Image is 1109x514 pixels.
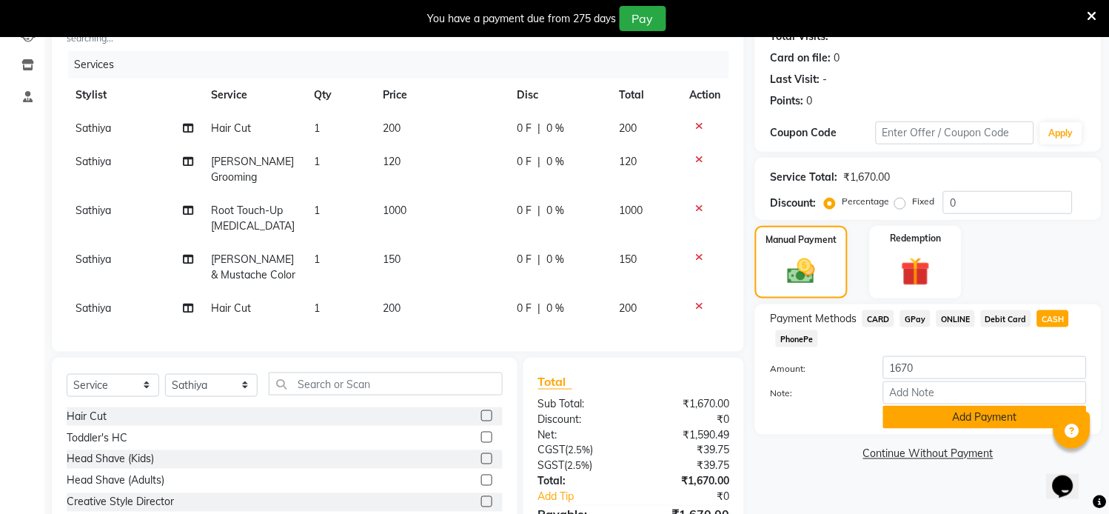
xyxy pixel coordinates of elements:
[67,32,330,45] small: searching...
[634,474,740,490] div: ₹1,670.00
[620,6,666,31] button: Pay
[1040,122,1082,144] button: Apply
[538,444,566,457] span: CGST
[680,79,729,112] th: Action
[568,460,590,472] span: 2.5%
[759,362,872,376] label: Amount:
[770,125,876,141] div: Coupon Code
[538,374,572,390] span: Total
[770,72,820,87] div: Last Visit:
[383,301,401,315] span: 200
[892,254,939,290] img: _gift.svg
[527,396,634,412] div: Sub Total:
[383,204,407,217] span: 1000
[537,154,540,170] span: |
[546,121,564,136] span: 0 %
[315,204,321,217] span: 1
[620,204,643,217] span: 1000
[770,93,803,109] div: Points:
[876,121,1034,144] input: Enter Offer / Coupon Code
[1037,310,1069,327] span: CASH
[634,396,740,412] div: ₹1,670.00
[766,233,837,247] label: Manual Payment
[315,253,321,266] span: 1
[527,412,634,427] div: Discount:
[67,495,174,510] div: Creative Style Director
[770,311,857,327] span: Payment Methods
[611,79,680,112] th: Total
[634,458,740,474] div: ₹39.75
[1047,455,1094,499] iframe: chat widget
[822,72,827,87] div: -
[620,253,637,266] span: 150
[546,154,564,170] span: 0 %
[68,51,740,79] div: Services
[620,121,637,135] span: 200
[428,11,617,27] div: You have a payment due from 275 days
[67,430,127,446] div: Toddler's HC
[67,409,107,424] div: Hair Cut
[569,444,591,456] span: 2.5%
[517,154,532,170] span: 0 F
[517,252,532,267] span: 0 F
[383,121,401,135] span: 200
[883,406,1087,429] button: Add Payment
[76,155,111,168] span: Sathiya
[76,121,111,135] span: Sathiya
[759,387,872,400] label: Note:
[211,204,295,233] span: Root Touch-Up [MEDICAL_DATA]
[651,490,740,505] div: ₹0
[912,195,934,208] label: Fixed
[900,310,931,327] span: GPay
[527,490,651,505] a: Add Tip
[770,196,816,211] div: Discount:
[508,79,610,112] th: Disc
[634,412,740,427] div: ₹0
[211,155,294,184] span: [PERSON_NAME] Grooming
[634,443,740,458] div: ₹39.75
[843,170,890,185] div: ₹1,670.00
[834,50,840,66] div: 0
[527,443,634,458] div: ( )
[634,427,740,443] div: ₹1,590.49
[758,447,1099,462] a: Continue Without Payment
[537,252,540,267] span: |
[269,373,503,395] input: Search or Scan
[537,301,540,316] span: |
[315,301,321,315] span: 1
[67,452,154,467] div: Head Shave (Kids)
[211,301,251,315] span: Hair Cut
[776,330,818,347] span: PhonePe
[883,381,1087,404] input: Add Note
[546,252,564,267] span: 0 %
[517,121,532,136] span: 0 F
[546,203,564,218] span: 0 %
[76,301,111,315] span: Sathiya
[76,204,111,217] span: Sathiya
[383,155,401,168] span: 120
[76,253,111,266] span: Sathiya
[537,121,540,136] span: |
[517,301,532,316] span: 0 F
[890,232,941,245] label: Redemption
[527,427,634,443] div: Net:
[375,79,509,112] th: Price
[842,195,889,208] label: Percentage
[67,473,164,489] div: Head Shave (Adults)
[981,310,1032,327] span: Debit Card
[937,310,975,327] span: ONLINE
[383,253,401,266] span: 150
[620,301,637,315] span: 200
[202,79,306,112] th: Service
[620,155,637,168] span: 120
[862,310,894,327] span: CARD
[537,203,540,218] span: |
[770,50,831,66] div: Card on file:
[779,256,823,287] img: _cash.svg
[315,121,321,135] span: 1
[67,79,202,112] th: Stylist
[306,79,375,112] th: Qty
[806,93,812,109] div: 0
[211,121,251,135] span: Hair Cut
[527,474,634,490] div: Total:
